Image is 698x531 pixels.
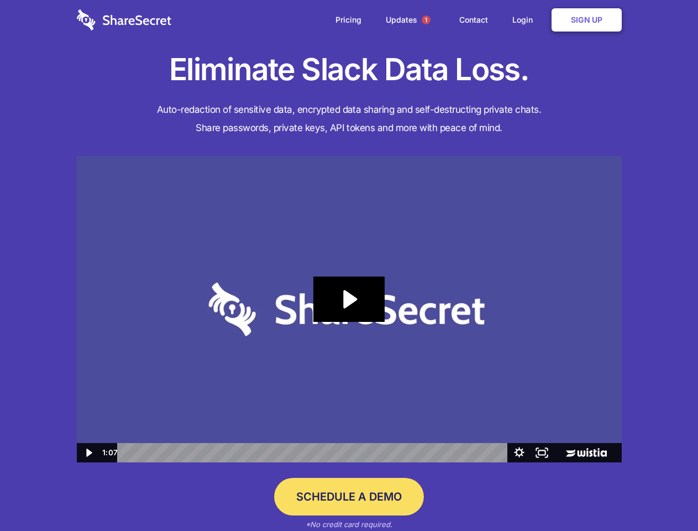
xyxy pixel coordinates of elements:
a: Pricing [324,3,372,37]
button: Play Video [77,443,99,462]
a: Contact [448,3,499,37]
button: Show settings menu [508,443,531,462]
h4: Auto-redaction of sensitive data, encrypted data sharing and self-destructing private chats. Shar... [77,101,622,137]
a: Wistia Logo -- Learn More [553,443,621,462]
button: Play Video: Sharesecret Slack Extension [313,277,384,322]
a: Login [501,3,549,37]
div: Playbar [126,443,502,462]
h1: Eliminate Slack Data Loss. [77,50,622,90]
iframe: Drift Widget Chat Controller [643,476,685,518]
a: Schedule a Demo [274,478,424,516]
img: logo-wordmark-white-trans-d4663122ce5f474addd5e946df7df03e33cb6a1c49d2221995e7729f52c070b2.svg [77,9,171,30]
img: Sharesecret [77,156,622,463]
em: *No credit card required. [306,520,392,529]
span: 1 [422,15,431,24]
button: Fullscreen [531,443,553,462]
a: Sign Up [552,8,622,32]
